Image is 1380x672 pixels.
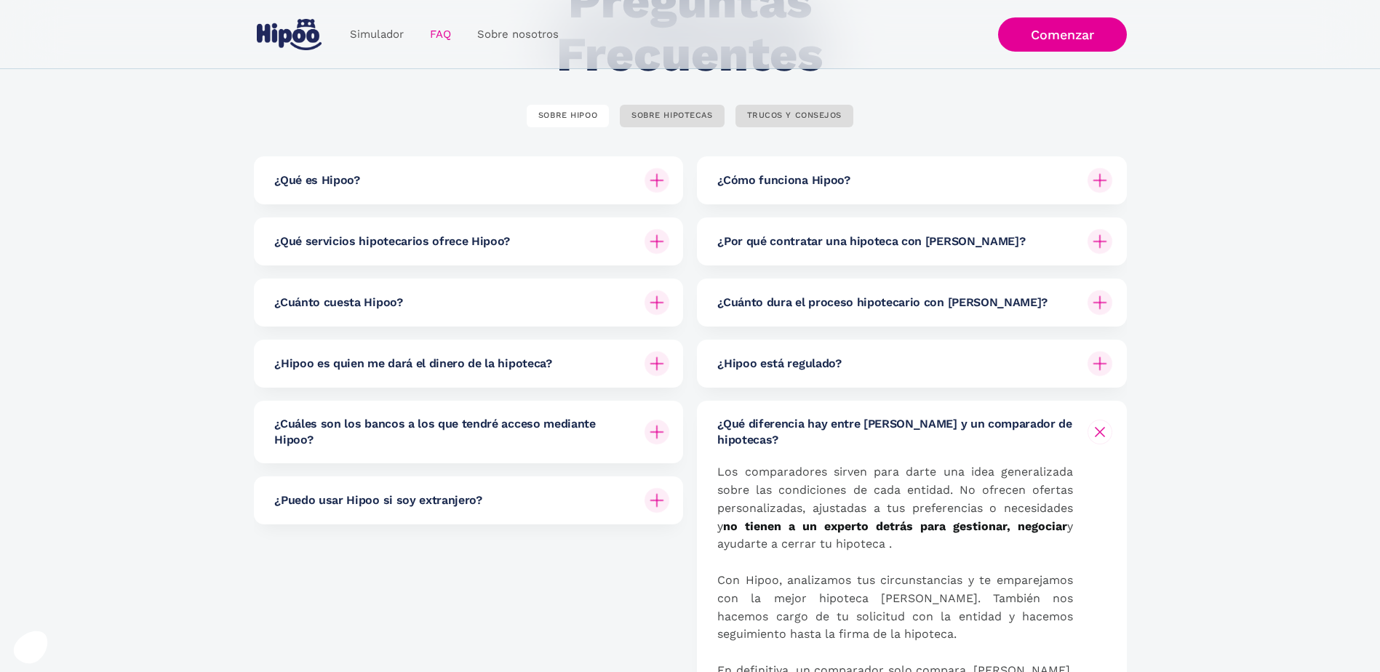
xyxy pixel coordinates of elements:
[717,356,841,372] h6: ¿Hipoo está regulado?
[717,295,1048,311] h6: ¿Cuánto dura el proceso hipotecario con [PERSON_NAME]?
[538,111,597,121] div: SOBRE HIPOO
[631,111,712,121] div: SOBRE HIPOTECAS
[274,416,633,449] h6: ¿Cuáles son los bancos a los que tendré acceso mediante Hipoo?
[723,519,1067,533] strong: no tienen a un experto detrás para gestionar, negociar
[717,416,1076,449] h6: ¿Qué diferencia hay entre [PERSON_NAME] y un comparador de hipotecas?
[717,172,850,188] h6: ¿Cómo funciona Hipoo?
[998,17,1127,52] a: Comenzar
[417,20,464,49] a: FAQ
[274,172,360,188] h6: ¿Qué es Hipoo?
[254,13,325,56] a: home
[464,20,572,49] a: Sobre nosotros
[274,295,402,311] h6: ¿Cuánto cuesta Hipoo?
[717,233,1025,249] h6: ¿Por qué contratar una hipoteca con [PERSON_NAME]?
[274,356,551,372] h6: ¿Hipoo es quien me dará el dinero de la hipoteca?
[274,492,482,508] h6: ¿Puedo usar Hipoo si soy extranjero?
[274,233,510,249] h6: ¿Qué servicios hipotecarios ofrece Hipoo?
[337,20,417,49] a: Simulador
[747,111,842,121] div: TRUCOS Y CONSEJOS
